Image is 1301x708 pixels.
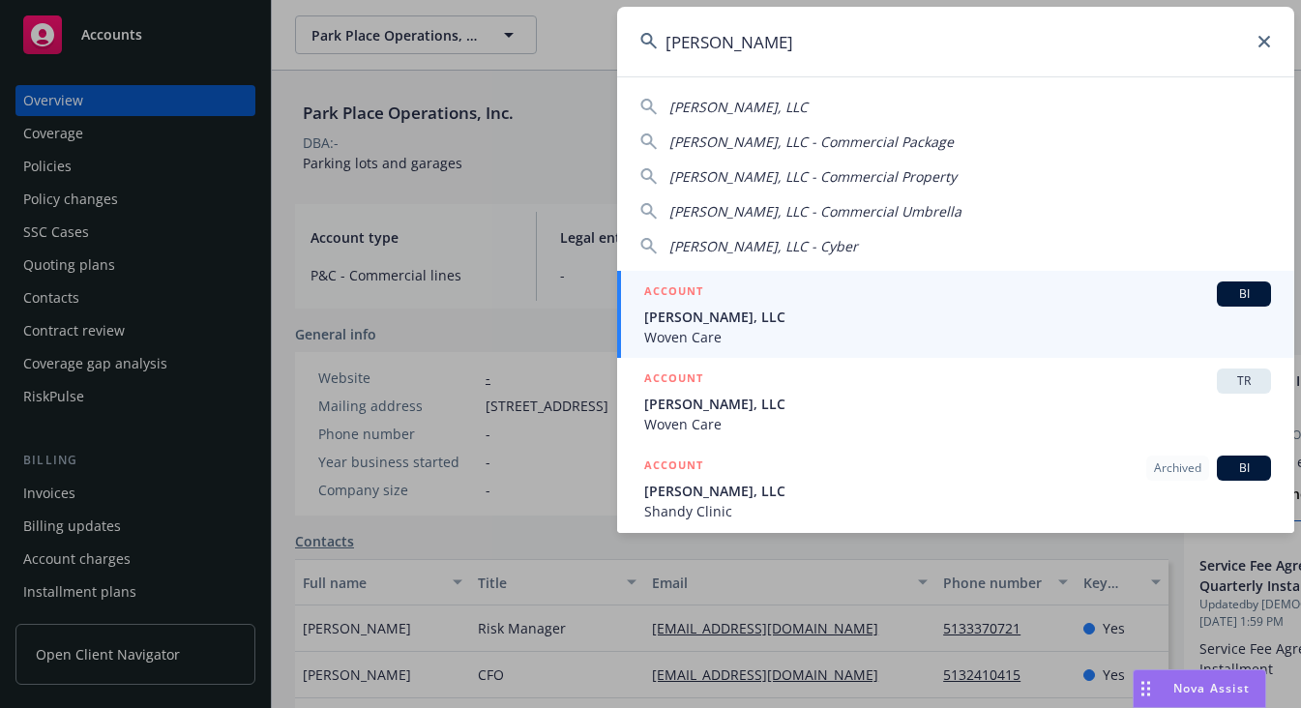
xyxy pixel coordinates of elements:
span: [PERSON_NAME], LLC - Cyber [669,237,858,255]
a: ACCOUNTArchivedBI[PERSON_NAME], LLCShandy Clinic [617,445,1294,532]
span: [PERSON_NAME], LLC [669,98,808,116]
span: Shandy Clinic [644,501,1271,521]
span: [PERSON_NAME], LLC - Commercial Umbrella [669,202,961,221]
span: BI [1225,459,1263,477]
button: Nova Assist [1133,669,1266,708]
input: Search... [617,7,1294,76]
h5: ACCOUNT [644,456,703,479]
span: Archived [1154,459,1201,477]
div: Drag to move [1134,670,1158,707]
span: Woven Care [644,414,1271,434]
h5: ACCOUNT [644,369,703,392]
span: [PERSON_NAME], LLC - Commercial Property [669,167,957,186]
span: Nova Assist [1173,680,1250,696]
h5: ACCOUNT [644,281,703,305]
span: Woven Care [644,327,1271,347]
span: [PERSON_NAME], LLC - Commercial Package [669,133,954,151]
a: ACCOUNTTR[PERSON_NAME], LLCWoven Care [617,358,1294,445]
span: [PERSON_NAME], LLC [644,307,1271,327]
span: [PERSON_NAME], LLC [644,481,1271,501]
span: BI [1225,285,1263,303]
span: TR [1225,372,1263,390]
span: [PERSON_NAME], LLC [644,394,1271,414]
a: ACCOUNTBI[PERSON_NAME], LLCWoven Care [617,271,1294,358]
